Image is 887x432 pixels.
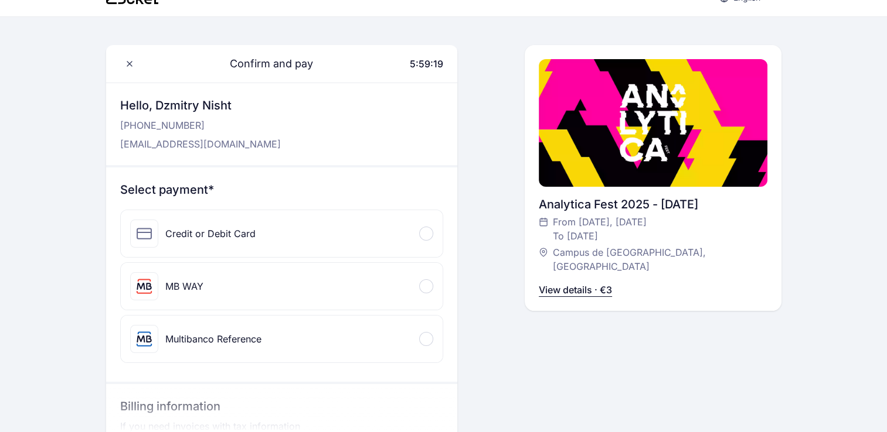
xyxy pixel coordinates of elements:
[553,215,647,243] span: From [DATE], [DATE] To [DATE]
[120,118,281,132] p: [PHONE_NUMBER]
[165,279,203,293] div: MB WAY
[120,137,281,151] p: [EMAIL_ADDRESS][DOMAIN_NAME]
[539,196,767,212] div: Analytica Fest 2025 - [DATE]
[165,227,256,241] div: Credit or Debit Card
[120,398,443,419] h3: Billing information
[165,332,261,346] div: Multibanco Reference
[539,283,612,297] p: View details · €3
[553,245,756,273] span: Campus de [GEOGRAPHIC_DATA], [GEOGRAPHIC_DATA]
[216,56,313,72] span: Confirm and pay
[120,97,281,114] h3: Hello, Dzmitry Nisht
[120,181,443,198] h3: Select payment*
[410,58,443,70] span: 5:59:19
